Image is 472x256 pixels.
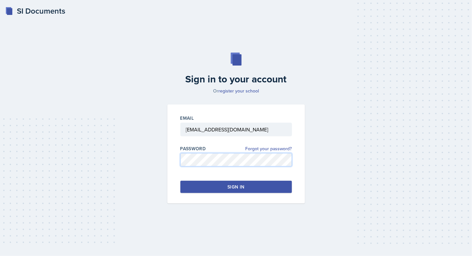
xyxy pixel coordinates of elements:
[218,88,259,94] a: register your school
[180,115,194,121] label: Email
[180,123,292,136] input: Email
[227,184,244,190] div: Sign in
[163,88,309,94] p: Or
[163,73,309,85] h2: Sign in to your account
[180,181,292,193] button: Sign in
[246,145,292,152] a: Forgot your password?
[180,145,206,152] label: Password
[5,5,65,17] a: SI Documents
